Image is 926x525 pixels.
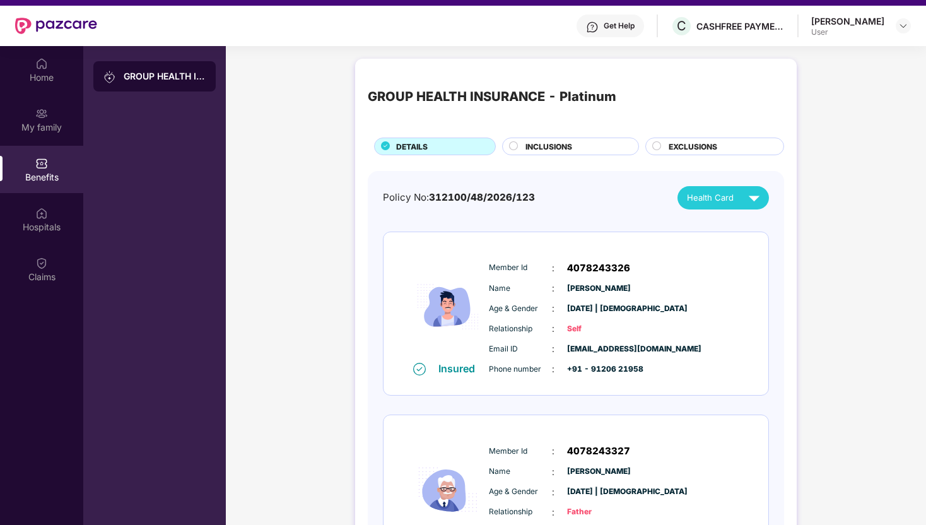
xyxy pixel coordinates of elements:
span: [DATE] | [DEMOGRAPHIC_DATA] [567,486,630,498]
span: : [552,281,554,295]
span: Age & Gender [489,486,552,498]
div: [PERSON_NAME] [811,15,884,27]
span: : [552,485,554,499]
div: User [811,27,884,37]
span: DETAILS [396,141,428,153]
span: [PERSON_NAME] [567,283,630,295]
span: Email ID [489,343,552,355]
img: svg+xml;base64,PHN2ZyBpZD0iQmVuZWZpdHMiIHhtbG5zPSJodHRwOi8vd3d3LnczLm9yZy8yMDAwL3N2ZyIgd2lkdGg9Ij... [35,157,48,170]
div: Get Help [604,21,635,31]
span: 4078243326 [567,261,630,276]
img: svg+xml;base64,PHN2ZyB3aWR0aD0iMjAiIGhlaWdodD0iMjAiIHZpZXdCb3g9IjAgMCAyMCAyMCIgZmlsbD0ibm9uZSIgeG... [103,71,116,83]
span: [EMAIL_ADDRESS][DOMAIN_NAME] [567,343,630,355]
span: Name [489,466,552,478]
span: 4078243327 [567,444,630,459]
div: CASHFREE PAYMENTS INDIA PVT. LTD. [696,20,785,32]
span: [DATE] | [DEMOGRAPHIC_DATA] [567,303,630,315]
div: Insured [438,362,483,375]
img: svg+xml;base64,PHN2ZyBpZD0iRHJvcGRvd24tMzJ4MzIiIHhtbG5zPSJodHRwOi8vd3d3LnczLm9yZy8yMDAwL3N2ZyIgd2... [898,21,908,31]
img: svg+xml;base64,PHN2ZyB3aWR0aD0iMjAiIGhlaWdodD0iMjAiIHZpZXdCb3g9IjAgMCAyMCAyMCIgZmlsbD0ibm9uZSIgeG... [35,107,48,120]
span: : [552,465,554,479]
span: Relationship [489,323,552,335]
span: : [552,322,554,336]
div: Policy No: [383,190,535,205]
span: INCLUSIONS [525,141,572,153]
span: Self [567,323,630,335]
span: Member Id [489,262,552,274]
span: : [552,342,554,356]
span: : [552,261,554,275]
img: svg+xml;base64,PHN2ZyBpZD0iSG9zcGl0YWxzIiB4bWxucz0iaHR0cDovL3d3dy53My5vcmcvMjAwMC9zdmciIHdpZHRoPS... [35,207,48,220]
span: [PERSON_NAME] [567,466,630,478]
span: Member Id [489,445,552,457]
span: : [552,444,554,458]
span: C [677,18,686,33]
span: EXCLUSIONS [669,141,717,153]
span: Health Card [687,191,734,204]
div: GROUP HEALTH INSURANCE - Platinum [368,86,616,107]
img: svg+xml;base64,PHN2ZyBpZD0iQ2xhaW0iIHhtbG5zPSJodHRwOi8vd3d3LnczLm9yZy8yMDAwL3N2ZyIgd2lkdGg9IjIwIi... [35,257,48,269]
img: icon [410,252,486,362]
img: svg+xml;base64,PHN2ZyBpZD0iSGVscC0zMngzMiIgeG1sbnM9Imh0dHA6Ly93d3cudzMub3JnLzIwMDAvc3ZnIiB3aWR0aD... [586,21,599,33]
img: svg+xml;base64,PHN2ZyBpZD0iSG9tZSIgeG1sbnM9Imh0dHA6Ly93d3cudzMub3JnLzIwMDAvc3ZnIiB3aWR0aD0iMjAiIG... [35,57,48,70]
span: Name [489,283,552,295]
span: 312100/48/2026/123 [429,191,535,203]
div: GROUP HEALTH INSURANCE - Platinum [124,70,206,83]
img: New Pazcare Logo [15,18,97,34]
img: svg+xml;base64,PHN2ZyB4bWxucz0iaHR0cDovL3d3dy53My5vcmcvMjAwMC9zdmciIHZpZXdCb3g9IjAgMCAyNCAyNCIgd2... [743,187,765,209]
span: : [552,505,554,519]
span: Father [567,506,630,518]
span: Phone number [489,363,552,375]
button: Health Card [677,186,769,209]
span: : [552,362,554,376]
span: Age & Gender [489,303,552,315]
span: : [552,302,554,316]
span: +91 - 91206 21958 [567,363,630,375]
img: svg+xml;base64,PHN2ZyB4bWxucz0iaHR0cDovL3d3dy53My5vcmcvMjAwMC9zdmciIHdpZHRoPSIxNiIgaGVpZ2h0PSIxNi... [413,363,426,375]
span: Relationship [489,506,552,518]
